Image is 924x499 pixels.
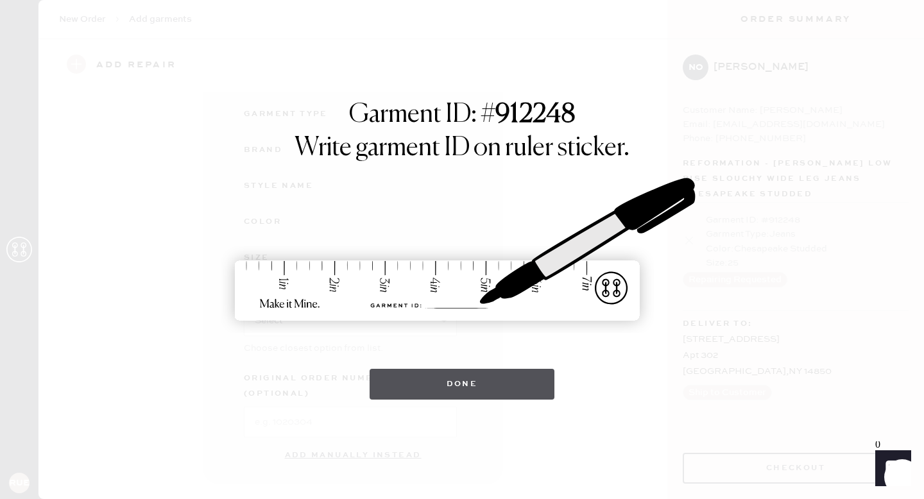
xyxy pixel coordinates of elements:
h1: Write garment ID on ruler sticker. [295,133,629,164]
iframe: Front Chat [863,441,918,496]
h1: Garment ID: # [349,99,575,133]
button: Done [370,369,555,400]
strong: 912248 [495,102,575,128]
img: ruler-sticker-sharpie.svg [221,144,703,356]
